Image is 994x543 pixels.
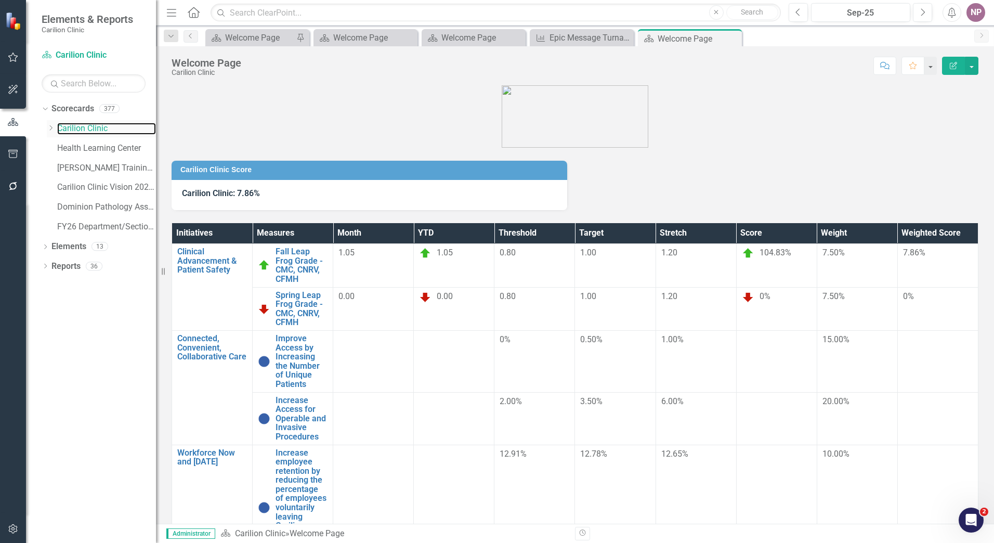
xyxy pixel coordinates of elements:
span: 2 [980,508,988,516]
input: Search Below... [42,74,146,93]
div: Sep-25 [815,7,907,19]
div: 13 [91,242,108,251]
a: Fall Leap Frog Grade - CMC, CNRV, CFMH [276,247,328,283]
a: Workforce Now and [DATE] [177,448,247,467]
div: 36 [86,262,102,270]
a: Elements [51,241,86,253]
img: carilion%20clinic%20logo%202.0.png [502,85,648,148]
div: Welcome Page [658,32,739,45]
a: Reports [51,261,81,273]
a: Carilion Clinic [57,123,156,135]
a: Welcome Page [424,31,523,44]
span: 1.00 [580,291,596,301]
a: FY26 Department/Section Example Scorecard [57,221,156,233]
td: Double-Click to Edit Right Click for Context Menu [172,330,253,445]
td: Double-Click to Edit Right Click for Context Menu [253,330,333,392]
img: Below Plan [742,291,754,303]
a: Carilion Clinic Vision 2025 (Full Version) [57,182,156,193]
span: Search [741,8,763,16]
a: Welcome Page [208,31,294,44]
td: Double-Click to Edit Right Click for Context Menu [253,287,333,330]
span: 1.05 [338,248,355,257]
span: 7.50% [822,291,845,301]
div: » [220,528,567,540]
img: Below Plan [258,303,270,315]
img: ClearPoint Strategy [5,11,23,30]
a: Carilion Clinic [42,49,146,61]
img: No Information [258,501,270,514]
span: 0% [500,334,511,344]
a: Welcome Page [316,31,415,44]
span: 1.05 [437,248,453,257]
div: Welcome Page [333,31,415,44]
div: Welcome Page [225,31,294,44]
span: 0.80 [500,248,516,257]
iframe: Intercom live chat [959,508,984,533]
div: Welcome Page [290,528,344,538]
a: Epic Message Turnaround [DATE] [532,31,631,44]
span: 15.00% [822,334,849,344]
td: Double-Click to Edit Right Click for Context Menu [253,392,333,445]
span: 10.00% [822,449,849,459]
img: On Target [419,247,431,260]
small: Carilion Clinic [42,25,133,34]
span: Carilion Clinic: 7.86% [182,188,260,198]
span: 7.50% [822,248,845,257]
div: Welcome Page [441,31,523,44]
a: Improve Access by Increasing the Number of Unique Patients [276,334,328,389]
img: No Information [258,412,270,425]
td: Double-Click to Edit Right Click for Context Menu [253,244,333,287]
a: Health Learning Center [57,143,156,154]
span: 2.00% [500,396,522,406]
span: Elements & Reports [42,13,133,25]
div: Epic Message Turnaround [DATE] [550,31,631,44]
a: Clinical Advancement & Patient Safety [177,247,247,275]
span: 104.83% [760,248,791,257]
span: 12.65% [661,449,688,459]
img: Below Plan [419,291,431,303]
span: 0.50% [580,334,603,344]
input: Search ClearPoint... [211,4,781,22]
span: 1.20 [661,291,677,301]
span: 0% [760,291,770,301]
a: Spring Leap Frog Grade - CMC, CNRV, CFMH [276,291,328,327]
span: 0.00 [437,291,453,301]
div: Welcome Page [172,57,241,69]
td: Double-Click to Edit Right Click for Context Menu [172,244,253,331]
span: 12.91% [500,449,527,459]
span: 1.00% [661,334,684,344]
span: Administrator [166,528,215,539]
a: Increase Access for Operable and Invasive Procedures [276,396,328,442]
a: Connected, Convenient, Collaborative Care [177,334,247,361]
span: 12.78% [580,449,607,459]
button: Sep-25 [811,3,910,22]
span: 6.00% [661,396,684,406]
div: 377 [99,105,120,113]
h3: Carilion Clinic Score [180,166,562,174]
a: Dominion Pathology Associates [57,201,156,213]
span: 0.80 [500,291,516,301]
img: On Target [258,259,270,271]
button: Search [726,5,778,20]
a: [PERSON_NAME] Training Scorecard 8/23 [57,162,156,174]
span: 1.00 [580,248,596,257]
img: No Information [258,355,270,368]
span: 0.00 [338,291,355,301]
span: 3.50% [580,396,603,406]
span: 1.20 [661,248,677,257]
button: NP [966,3,985,22]
span: 7.86% [903,248,925,257]
img: On Target [742,247,754,260]
span: 0% [903,291,914,301]
a: Carilion Clinic [235,528,285,538]
span: 20.00% [822,396,849,406]
div: Carilion Clinic [172,69,241,76]
a: Scorecards [51,103,94,115]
